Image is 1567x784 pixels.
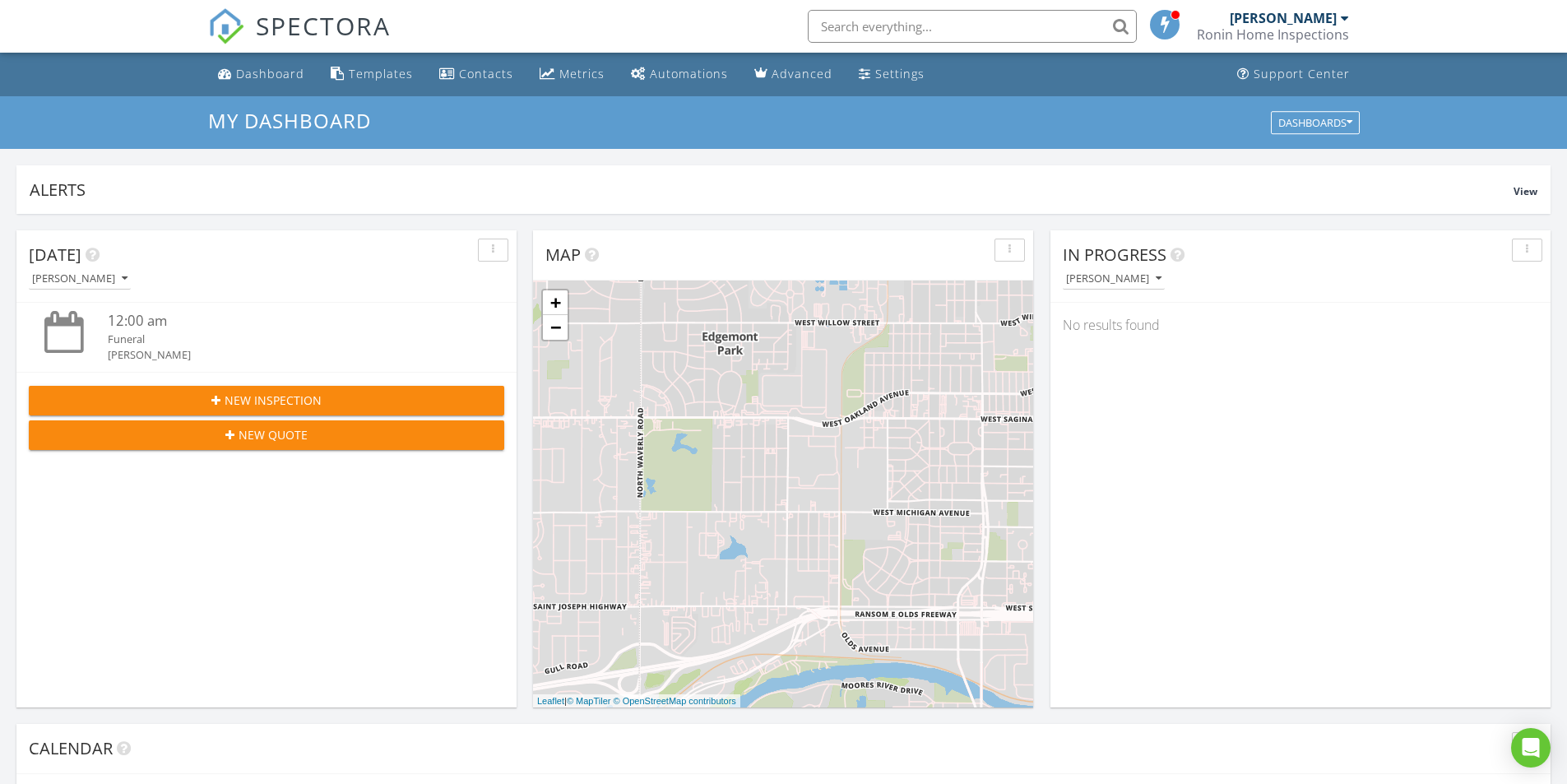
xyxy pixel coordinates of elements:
div: Templates [349,66,413,81]
div: [PERSON_NAME] [1230,10,1337,26]
div: Metrics [559,66,605,81]
a: Zoom out [543,315,568,340]
span: In Progress [1063,244,1166,266]
div: Settings [875,66,925,81]
button: [PERSON_NAME] [29,268,131,290]
button: Dashboards [1271,111,1360,134]
span: Map [545,244,581,266]
a: Settings [852,59,931,90]
button: [PERSON_NAME] [1063,268,1165,290]
a: Contacts [433,59,520,90]
span: My Dashboard [208,107,371,134]
div: [PERSON_NAME] [32,273,127,285]
div: Automations [650,66,728,81]
input: Search everything... [808,10,1137,43]
span: [DATE] [29,244,81,266]
span: New Quote [239,426,308,443]
a: © MapTiler [567,696,611,706]
a: Metrics [533,59,611,90]
div: [PERSON_NAME] [108,347,465,363]
span: New Inspection [225,392,322,409]
div: Advanced [772,66,832,81]
div: [PERSON_NAME] [1066,273,1161,285]
a: Advanced [748,59,839,90]
a: Zoom in [543,290,568,315]
div: Alerts [30,179,1514,201]
div: Dashboard [236,66,304,81]
div: No results found [1050,303,1551,347]
div: Ronin Home Inspections [1197,26,1349,43]
a: Support Center [1231,59,1356,90]
span: View [1514,184,1537,198]
span: Calendar [29,737,113,759]
a: SPECTORA [208,22,391,57]
a: Leaflet [537,696,564,706]
div: Funeral [108,332,465,347]
div: Support Center [1254,66,1350,81]
img: The Best Home Inspection Software - Spectora [208,8,244,44]
div: 12:00 am [108,311,465,332]
a: Templates [324,59,420,90]
div: Dashboards [1278,117,1352,128]
a: Automations (Basic) [624,59,735,90]
div: Contacts [459,66,513,81]
span: SPECTORA [256,8,391,43]
a: Dashboard [211,59,311,90]
div: Open Intercom Messenger [1511,728,1551,768]
button: New Inspection [29,386,504,415]
div: | [533,694,740,708]
button: New Quote [29,420,504,450]
a: © OpenStreetMap contributors [614,696,736,706]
